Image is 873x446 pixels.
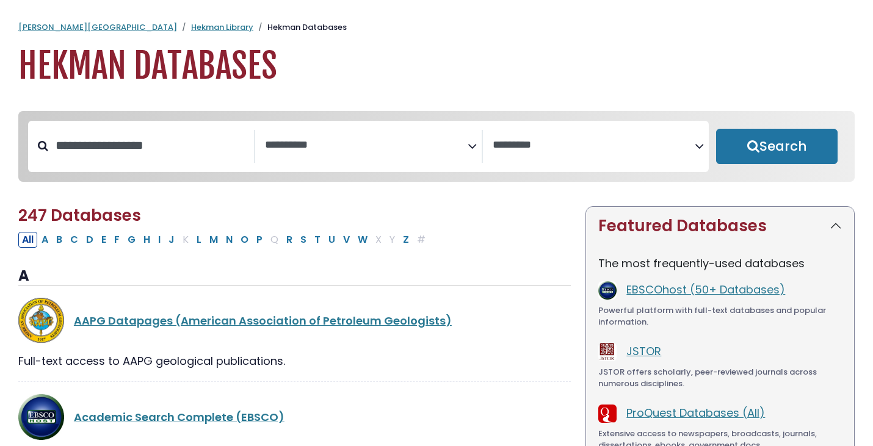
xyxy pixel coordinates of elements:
[626,405,765,420] a: ProQuest Databases (All)
[18,232,37,248] button: All
[124,232,139,248] button: Filter Results G
[283,232,296,248] button: Filter Results R
[311,232,324,248] button: Filter Results T
[399,232,413,248] button: Filter Results Z
[253,232,266,248] button: Filter Results P
[110,232,123,248] button: Filter Results F
[253,21,347,34] li: Hekman Databases
[165,232,178,248] button: Filter Results J
[598,366,842,390] div: JSTOR offers scholarly, peer-reviewed journals across numerous disciplines.
[140,232,154,248] button: Filter Results H
[222,232,236,248] button: Filter Results N
[18,267,571,286] h3: A
[18,204,141,226] span: 247 Databases
[493,139,695,152] textarea: Search
[98,232,110,248] button: Filter Results E
[67,232,82,248] button: Filter Results C
[586,207,854,245] button: Featured Databases
[339,232,353,248] button: Filter Results V
[265,139,467,152] textarea: Search
[38,232,52,248] button: Filter Results A
[18,111,855,182] nav: Search filters
[354,232,371,248] button: Filter Results W
[626,282,785,297] a: EBSCOhost (50+ Databases)
[193,232,205,248] button: Filter Results L
[716,129,838,164] button: Submit for Search Results
[18,46,855,87] h1: Hekman Databases
[74,409,284,425] a: Academic Search Complete (EBSCO)
[297,232,310,248] button: Filter Results S
[18,21,177,33] a: [PERSON_NAME][GEOGRAPHIC_DATA]
[18,353,571,369] div: Full-text access to AAPG geological publications.
[48,135,254,156] input: Search database by title or keyword
[626,343,661,359] a: JSTOR
[598,304,842,328] div: Powerful platform with full-text databases and popular information.
[598,255,842,272] p: The most frequently-used databases
[18,21,855,34] nav: breadcrumb
[191,21,253,33] a: Hekman Library
[74,313,452,328] a: AAPG Datapages (American Association of Petroleum Geologists)
[18,231,430,246] div: Alpha-list to filter by first letter of database name
[82,232,97,248] button: Filter Results D
[237,232,252,248] button: Filter Results O
[154,232,164,248] button: Filter Results I
[325,232,339,248] button: Filter Results U
[206,232,222,248] button: Filter Results M
[53,232,66,248] button: Filter Results B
